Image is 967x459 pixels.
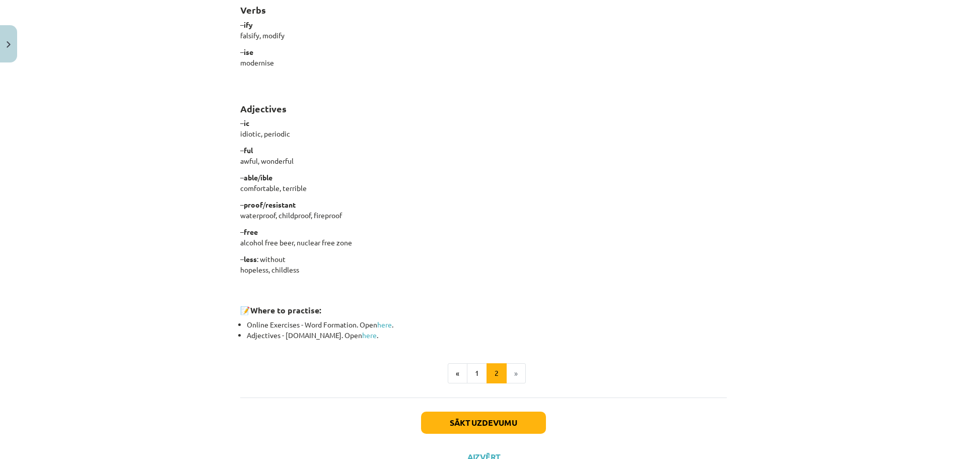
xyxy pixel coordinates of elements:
[467,363,487,383] button: 1
[244,200,263,209] b: proof
[240,200,727,221] p: – / waterproof, childproof, fireproof
[265,200,296,209] b: resistant
[244,20,253,29] b: ify
[244,47,253,56] b: ise
[247,330,727,341] li: Adjectives - [DOMAIN_NAME]. Open .
[448,363,467,383] button: «
[240,172,727,193] p: – / comfortable, terrible
[240,298,727,316] h3: 📝
[7,41,11,48] img: icon-close-lesson-0947bae3869378f0d4975bcd49f059093ad1ed9edebbc8119c70593378902aed.svg
[240,47,727,68] p: – modernise
[244,118,249,127] b: ic
[240,363,727,383] nav: Page navigation example
[244,146,253,155] b: ful
[377,320,392,329] a: here
[244,254,257,264] b: less
[362,331,377,340] a: here
[487,363,507,383] button: 2
[240,20,727,41] p: – falsify, modify
[240,118,727,139] p: – idiotic, periodic
[244,173,258,182] b: able
[247,319,727,330] li: Online Exercises - Word Formation. Open .
[260,173,272,182] b: ible
[244,227,258,236] b: free
[240,4,266,16] b: Verbs
[240,103,287,114] b: Adjectives
[240,254,727,275] p: – : without hopeless, childless
[421,412,546,434] button: Sākt uzdevumu
[250,305,321,315] strong: Where to practise:
[240,227,727,248] p: – alcohol free beer, nuclear free zone
[240,145,727,166] p: – awful, wonderful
